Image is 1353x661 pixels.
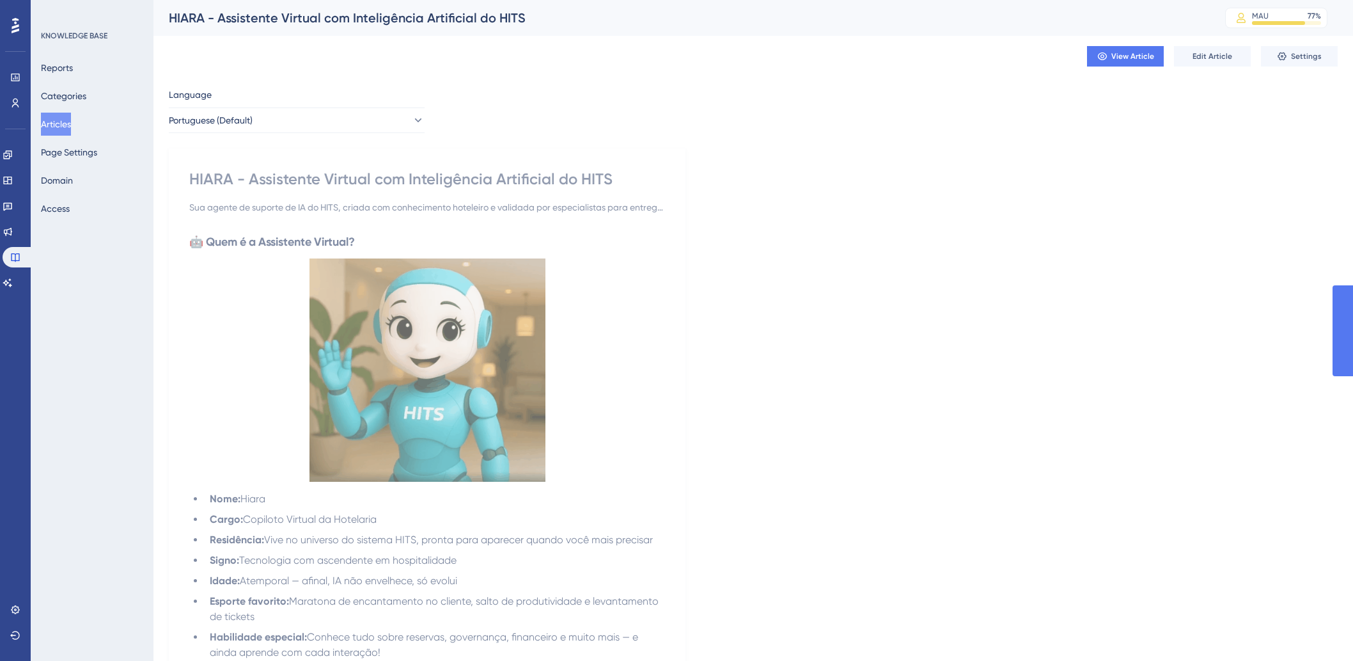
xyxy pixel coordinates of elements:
[210,575,240,587] strong: Idade:
[1193,51,1232,61] span: Edit Article
[169,9,1193,27] div: HIARA - Assistente Virtual com Inteligência Artificial do HITS
[240,493,265,505] span: Hiara
[210,631,307,643] strong: Habilidade especial:
[189,235,355,249] strong: 🤖 Quem é a Assistente Virtual?
[189,200,665,215] div: Sua agente de suporte de IA do HITS, criada com conhecimento hoteleiro e validada por especialist...
[210,595,289,607] strong: Esporte favorito:
[41,31,107,41] div: KNOWLEDGE BASE
[1111,51,1154,61] span: View Article
[169,113,253,128] span: Portuguese (Default)
[240,575,457,587] span: Atemporal — afinal, IA não envelhece, só evolui
[169,87,212,102] span: Language
[1291,51,1322,61] span: Settings
[41,84,86,108] button: Categories
[210,513,243,525] strong: Cargo:
[41,56,73,79] button: Reports
[41,197,70,220] button: Access
[1252,11,1269,21] div: MAU
[1308,11,1321,21] div: 77 %
[41,169,73,192] button: Domain
[41,113,71,136] button: Articles
[264,534,653,546] span: Vive no universo do sistema HITS, pronta para aparecer quando você mais precisar
[1174,46,1251,67] button: Edit Article
[210,595,661,623] span: Maratona de encantamento no cliente, salto de produtividade e levantamento de tickets
[1087,46,1164,67] button: View Article
[41,141,97,164] button: Page Settings
[169,108,425,133] button: Portuguese (Default)
[189,169,665,189] div: HIARA - Assistente Virtual com Inteligência Artificial do HITS
[243,513,377,525] span: Copiloto Virtual da Hotelaria
[239,554,457,566] span: Tecnologia com ascendente em hospitalidade
[210,631,641,658] span: Conhece tudo sobre reservas, governança, financeiro e muito mais — e ainda aprende com cada inter...
[1261,46,1338,67] button: Settings
[210,493,240,505] strong: Nome:
[210,554,239,566] strong: Signo:
[1299,610,1338,649] iframe: UserGuiding AI Assistant Launcher
[210,534,264,546] strong: Residência:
